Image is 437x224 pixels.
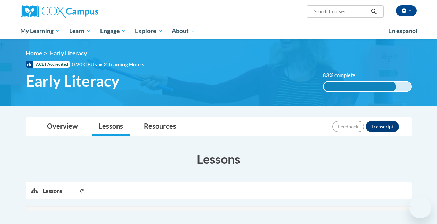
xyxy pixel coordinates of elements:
a: About [167,23,200,39]
span: Early Literacy [26,72,119,90]
p: Lessons [43,187,62,195]
span: My Learning [20,27,60,35]
a: My Learning [16,23,65,39]
span: Learn [69,27,91,35]
span: Explore [135,27,163,35]
button: Transcript [366,121,399,132]
h3: Lessons [26,150,412,168]
img: Cox Campus [21,5,98,18]
button: Feedback [332,121,364,132]
a: Explore [130,23,167,39]
span: About [172,27,195,35]
label: 83% complete [323,72,363,79]
span: IACET Accredited [26,61,70,68]
iframe: Button to launch messaging window [409,196,431,218]
button: Search [369,7,379,16]
a: Learn [65,23,96,39]
a: Home [26,49,42,57]
a: Overview [40,118,85,136]
button: Account Settings [396,5,417,16]
div: 83% complete [324,82,396,91]
a: En español [384,24,422,38]
a: Resources [137,118,183,136]
span: 2 Training Hours [104,61,144,67]
span: • [99,61,102,67]
span: En español [388,27,418,34]
div: Main menu [15,23,422,39]
span: 0.20 CEUs [72,61,104,68]
span: Engage [100,27,126,35]
a: Lessons [92,118,130,136]
span: Early Literacy [50,49,87,57]
input: Search Courses [313,7,369,16]
a: Engage [96,23,131,39]
a: Cox Campus [21,5,146,18]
